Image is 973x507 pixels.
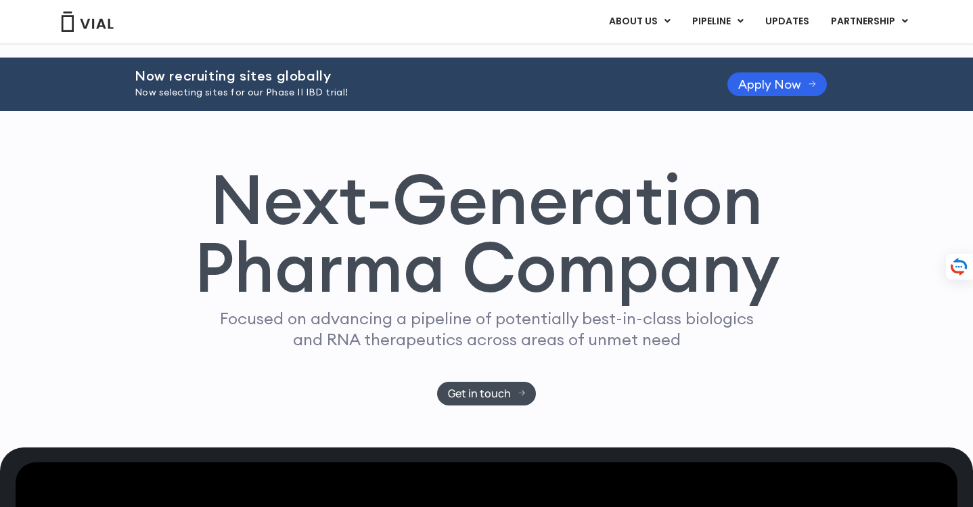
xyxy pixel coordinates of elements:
a: UPDATES [754,10,819,33]
a: PARTNERSHIPMenu Toggle [820,10,919,33]
span: Apply Now [738,79,801,89]
a: Apply Now [727,72,827,96]
a: ABOUT USMenu Toggle [598,10,681,33]
h2: Now recruiting sites globally [135,68,694,83]
h1: Next-Generation Pharma Company [194,165,779,302]
a: PIPELINEMenu Toggle [681,10,754,33]
p: Focused on advancing a pipeline of potentially best-in-class biologics and RNA therapeutics acros... [214,308,759,350]
p: Now selecting sites for our Phase II IBD trial! [135,85,694,100]
span: Get in touch [448,389,511,399]
img: Vial Logo [60,12,114,32]
a: Get in touch [437,382,537,405]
